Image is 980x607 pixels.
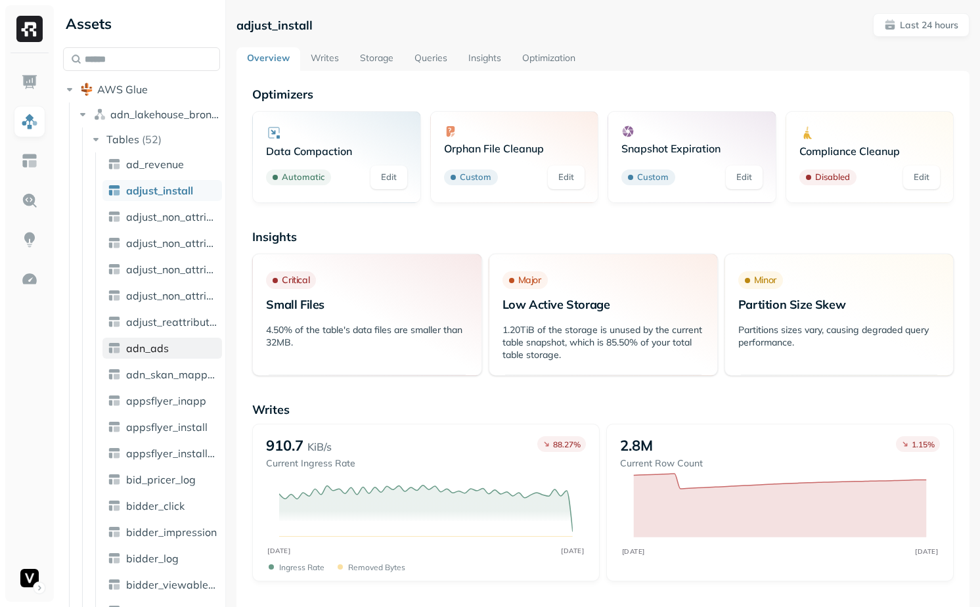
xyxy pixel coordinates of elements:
p: 4.50% of the table's data files are smaller than 32MB. [266,324,468,349]
a: bidder_click [102,495,222,516]
div: Assets [63,13,220,34]
span: bidder_log [126,552,179,565]
img: table [108,263,121,276]
p: Partition Size Skew [738,297,940,312]
img: table [108,315,121,328]
img: table [108,394,121,407]
p: KiB/s [307,439,332,455]
p: Insights [252,229,954,244]
a: appsflyer_install [102,416,222,438]
span: adn_lakehouse_bronze [110,108,221,121]
img: table [108,526,121,539]
span: bidder_viewable_impression [126,578,217,591]
tspan: [DATE] [622,547,645,555]
img: table [108,210,121,223]
p: Snapshot Expiration [621,142,762,155]
img: Voodoo [20,569,39,587]
p: Compliance Cleanup [799,145,940,158]
img: table [108,578,121,591]
a: adjust_non_attributed_ad_revenue [102,206,222,227]
a: bidder_viewable_impression [102,574,222,595]
p: Major [518,274,541,286]
img: table [108,552,121,565]
button: Last 24 hours [873,13,969,37]
p: Custom [460,171,491,184]
img: Query Explorer [21,192,38,209]
span: bidder_click [126,499,185,512]
p: Removed bytes [348,562,405,572]
p: adjust_install [236,18,313,33]
a: Insights [458,47,512,71]
a: adjust_non_attributed_iap [102,233,222,254]
a: bidder_log [102,548,222,569]
img: table [108,158,121,171]
img: table [108,499,121,512]
tspan: [DATE] [268,547,291,554]
p: Custom [637,171,669,184]
img: table [108,420,121,434]
p: 1.15 % [912,439,935,449]
span: bid_pricer_log [126,473,196,486]
a: appsflyer_install_non_attr [102,443,222,464]
a: Edit [726,166,763,189]
span: Tables [106,133,139,146]
a: Storage [349,47,404,71]
img: Asset Explorer [21,152,38,169]
span: appsflyer_install [126,420,208,434]
p: Low Active Storage [502,297,704,312]
span: adn_ads [126,342,169,355]
button: Tables(52) [89,129,221,150]
img: table [108,447,121,460]
a: Edit [548,166,585,189]
a: adn_skan_mapping [102,364,222,385]
a: adjust_install [102,180,222,201]
a: Queries [404,47,458,71]
span: bidder_impression [126,526,217,539]
p: 1.20TiB of the storage is unused by the current table snapshot, which is 85.50% of your total tab... [502,324,704,361]
p: Critical [282,274,309,286]
span: adjust_non_attributed_install [126,263,217,276]
a: adjust_non_attributed_reattribution [102,285,222,306]
a: adn_ads [102,338,222,359]
img: namespace [93,108,106,121]
a: adjust_reattribution [102,311,222,332]
p: Current Ingress Rate [266,457,355,470]
a: Optimization [512,47,586,71]
span: adn_skan_mapping [126,368,217,381]
a: bid_pricer_log [102,469,222,490]
img: root [80,83,93,96]
p: 88.27 % [553,439,581,449]
a: bidder_impression [102,522,222,543]
img: table [108,184,121,197]
button: AWS Glue [63,79,220,100]
p: Writes [252,402,954,417]
img: Insights [21,231,38,248]
p: Ingress Rate [279,562,324,572]
img: table [108,236,121,250]
p: Small Files [266,297,468,312]
span: adjust_non_attributed_reattribution [126,289,217,302]
p: Last 24 hours [900,19,958,32]
a: appsflyer_inapp [102,390,222,411]
p: Minor [754,274,776,286]
span: ad_revenue [126,158,184,171]
span: appsflyer_install_non_attr [126,447,217,460]
p: Current Row Count [620,457,703,470]
p: Automatic [282,171,324,184]
a: Edit [903,166,940,189]
span: adjust_install [126,184,193,197]
tspan: [DATE] [915,547,938,555]
p: 910.7 [266,436,303,455]
a: Edit [370,166,407,189]
p: Disabled [815,171,850,184]
img: table [108,342,121,355]
tspan: [DATE] [562,547,585,554]
img: Dashboard [21,74,38,91]
a: adjust_non_attributed_install [102,259,222,280]
p: Optimizers [252,87,954,102]
img: table [108,368,121,381]
span: adjust_reattribution [126,315,217,328]
a: Overview [236,47,300,71]
a: Writes [300,47,349,71]
span: adjust_non_attributed_iap [126,236,217,250]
